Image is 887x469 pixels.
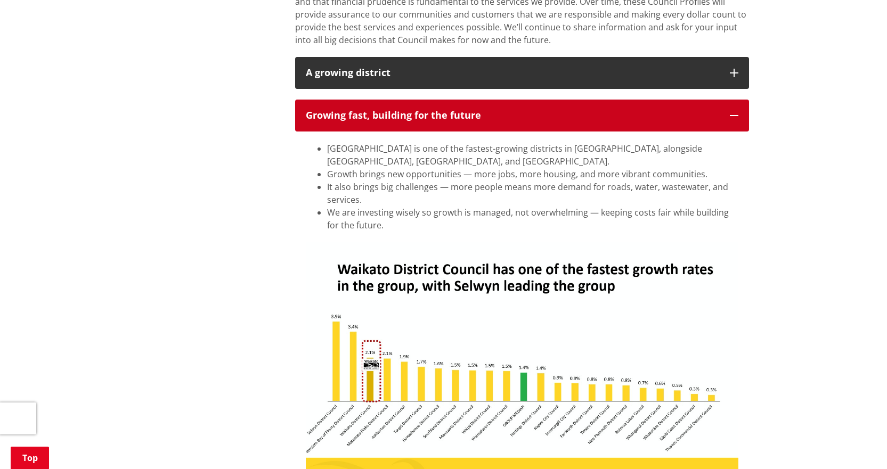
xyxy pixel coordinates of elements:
li: [GEOGRAPHIC_DATA] is one of the fastest-growing districts in [GEOGRAPHIC_DATA], alongside [GEOGRA... [327,142,738,168]
li: We are investing wisely so growth is managed, not overwhelming — keeping costs fair while buildin... [327,206,738,232]
li: It also brings big challenges — more people means more demand for roads, water, wastewater, and s... [327,180,738,206]
button: A growing district [295,57,749,89]
a: Top [11,447,49,469]
li: Growth brings new opportunities — more jobs, more housing, and more vibrant communities. [327,168,738,180]
div: Growing fast, building for the future [306,110,719,121]
strong: A growing district [306,66,390,79]
iframe: Messenger Launcher [838,424,876,463]
button: Growing fast, building for the future [295,100,749,131]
